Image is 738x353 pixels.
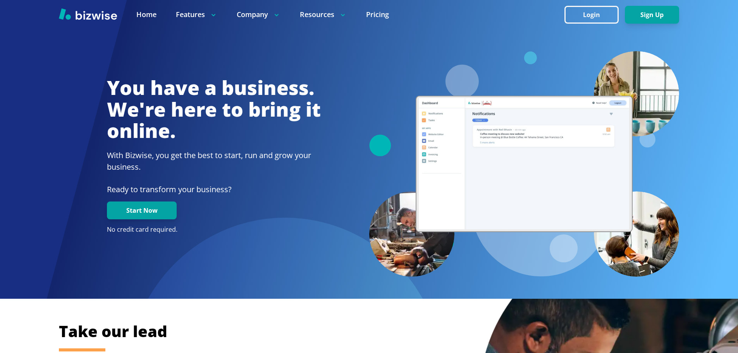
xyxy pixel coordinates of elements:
[564,6,619,24] button: Login
[366,10,389,19] a: Pricing
[237,10,280,19] p: Company
[59,321,640,342] h2: Take our lead
[625,11,679,19] a: Sign Up
[59,8,117,20] img: Bizwise Logo
[107,77,321,142] h1: You have a business. We're here to bring it online.
[107,184,321,195] p: Ready to transform your business?
[176,10,217,19] p: Features
[107,150,321,173] h2: With Bizwise, you get the best to start, run and grow your business.
[136,10,157,19] a: Home
[107,207,177,214] a: Start Now
[625,6,679,24] button: Sign Up
[107,201,177,219] button: Start Now
[300,10,347,19] p: Resources
[564,11,625,19] a: Login
[107,226,321,234] p: No credit card required.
